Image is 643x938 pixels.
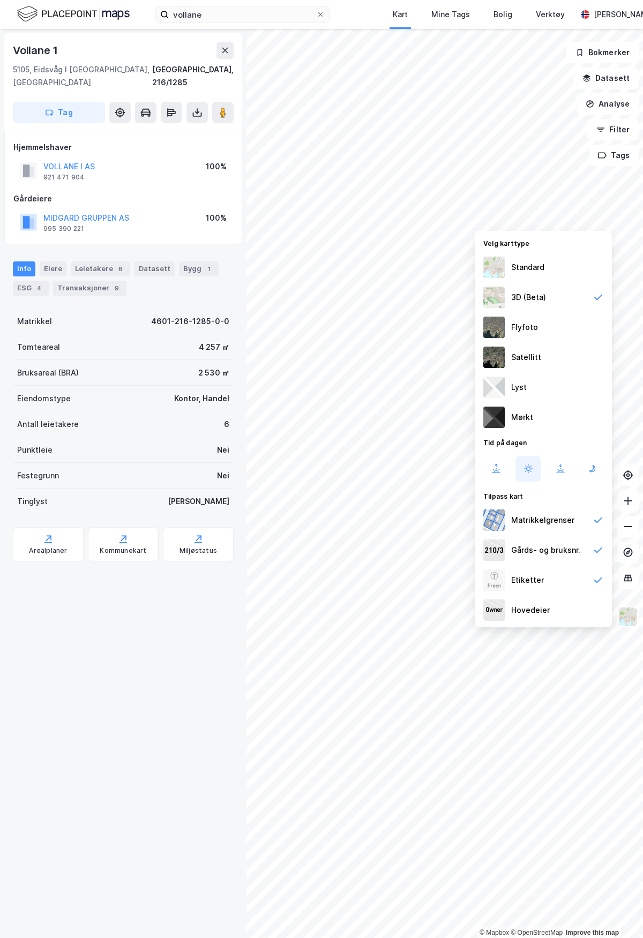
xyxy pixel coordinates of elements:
img: majorOwner.b5e170eddb5c04bfeeff.jpeg [483,599,505,621]
div: Tilpass kart [475,486,612,505]
img: Z [618,606,638,627]
div: 9 [111,283,122,294]
div: Bruksareal (BRA) [17,366,79,379]
div: Gårdeiere [13,192,233,205]
div: Kontrollprogram for chat [589,887,643,938]
div: Mine Tags [431,8,470,21]
div: 100% [206,212,227,224]
img: Z [483,317,505,338]
iframe: Chat Widget [589,887,643,938]
div: Mørkt [511,411,533,424]
div: Matrikkelgrenser [511,514,574,527]
img: Z [483,569,505,591]
div: 995 390 221 [43,224,84,233]
div: 6 [115,264,126,274]
div: Kommunekart [100,546,146,555]
img: nCdM7BzjoCAAAAAElFTkSuQmCC [483,407,505,428]
div: Bolig [494,8,512,21]
div: 3D (Beta) [511,291,546,304]
img: Z [483,287,505,308]
div: 6 [224,418,229,431]
input: Søk på adresse, matrikkel, gårdeiere, leietakere eller personer [169,6,316,22]
div: 5105, Eidsvåg I [GEOGRAPHIC_DATA], [GEOGRAPHIC_DATA] [13,63,152,89]
div: 1 [204,264,214,274]
img: cadastreKeys.547ab17ec502f5a4ef2b.jpeg [483,539,505,561]
a: Mapbox [480,929,509,936]
div: Flyfoto [511,321,538,334]
div: Tinglyst [17,495,48,508]
div: [PERSON_NAME] [168,495,229,508]
div: Kontor, Handel [174,392,229,405]
div: Nei [217,469,229,482]
div: 4 [34,283,44,294]
button: Filter [587,119,639,140]
a: OpenStreetMap [511,929,563,936]
img: logo.f888ab2527a4732fd821a326f86c7f29.svg [17,5,130,24]
div: Arealplaner [29,546,67,555]
button: Analyse [577,93,639,115]
div: Vollane 1 [13,42,60,59]
div: Punktleie [17,444,53,456]
div: Transaksjoner [53,281,126,296]
div: Standard [511,261,544,274]
a: Improve this map [566,929,619,936]
div: [GEOGRAPHIC_DATA], 216/1285 [152,63,234,89]
div: Antall leietakere [17,418,79,431]
div: 4601-216-1285-0-0 [151,315,229,328]
div: Nei [217,444,229,456]
div: Hjemmelshaver [13,141,233,154]
button: Tags [589,145,639,166]
img: luj3wr1y2y3+OchiMxRmMxRlscgabnMEmZ7DJGWxyBpucwSZnsMkZbHIGm5zBJmewyRlscgabnMEmZ7DJGWxyBpucwSZnsMkZ... [483,377,505,398]
button: Tag [13,102,105,123]
div: Bygg [179,261,219,276]
div: 4 257 ㎡ [199,341,229,354]
div: Info [13,261,35,276]
div: Leietakere [71,261,130,276]
div: Festegrunn [17,469,59,482]
button: Bokmerker [566,42,639,63]
div: Hovedeier [511,604,550,617]
div: 2 530 ㎡ [198,366,229,379]
div: Eiendomstype [17,392,71,405]
div: Lyst [511,381,527,394]
div: 100% [206,160,227,173]
div: Eiere [40,261,66,276]
div: Tid på dagen [475,432,612,452]
div: Satellitt [511,351,541,364]
div: ESG [13,281,49,296]
div: Tomteareal [17,341,60,354]
img: 9k= [483,347,505,368]
div: Verktøy [536,8,565,21]
div: Velg karttype [475,233,612,252]
div: Matrikkel [17,315,52,328]
div: Etiketter [511,574,544,587]
img: Z [483,257,505,278]
div: Gårds- og bruksnr. [511,544,580,557]
div: 921 471 904 [43,173,85,182]
img: cadastreBorders.cfe08de4b5ddd52a10de.jpeg [483,509,505,531]
div: Datasett [134,261,175,276]
div: Kart [393,8,408,21]
div: Miljøstatus [180,546,217,555]
button: Datasett [573,67,639,89]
